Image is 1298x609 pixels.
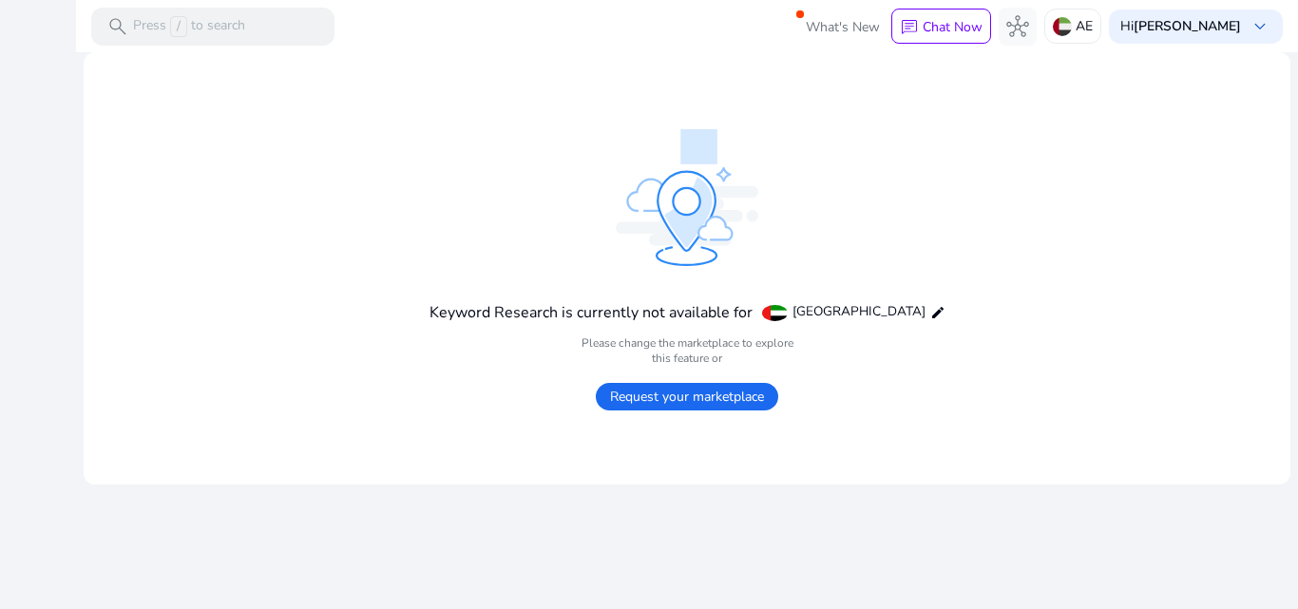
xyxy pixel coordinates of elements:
span: / [170,16,187,37]
p: AE [1076,10,1093,43]
p: Chat Now [923,18,983,36]
p: Press to search [133,16,245,37]
mat-icon: edit [930,305,945,320]
button: chatChat Now [891,9,991,45]
span: search [106,15,129,38]
img: ae.svg [1053,17,1072,36]
span: Request your marketplace [596,383,778,410]
button: hub [999,8,1037,46]
b: [PERSON_NAME] [1134,17,1241,35]
p: Hi [1120,20,1241,33]
span: hub [1006,15,1029,38]
span: [GEOGRAPHIC_DATA] [792,302,926,321]
span: What's New [806,10,880,44]
h4: Please change the marketplace to explore this feature or [429,335,945,366]
img: Feature-Not-Available [616,129,758,266]
span: chat [900,18,919,37]
h4: Keyword Research is currently not available for [429,304,753,322]
span: keyboard_arrow_down [1249,15,1271,38]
